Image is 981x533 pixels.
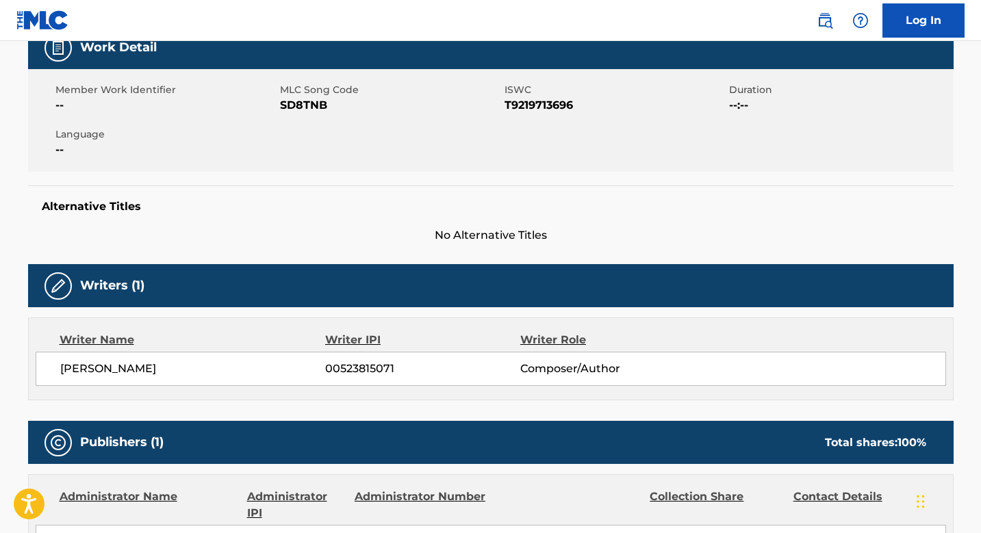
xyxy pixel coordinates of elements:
a: Public Search [811,7,839,34]
span: 00523815071 [325,361,520,377]
h5: Work Detail [80,40,157,55]
div: Help [847,7,874,34]
a: Log In [882,3,965,38]
div: Administrator IPI [247,489,344,521]
h5: Writers (1) [80,278,144,294]
div: Drag [917,481,925,522]
h5: Publishers (1) [80,434,164,450]
span: Member Work Identifier [55,83,277,97]
div: Total shares: [825,434,926,451]
span: No Alternative Titles [28,227,954,244]
div: Writer Role [520,332,698,348]
div: Administrator Name [60,489,237,521]
img: search [817,12,833,29]
span: T9219713696 [505,97,726,114]
img: Publishers [50,434,66,451]
span: MLC Song Code [280,83,501,97]
span: ISWC [505,83,726,97]
span: Duration [729,83,950,97]
span: SD8TNB [280,97,501,114]
span: [PERSON_NAME] [60,361,326,377]
div: Writer Name [60,332,326,348]
h5: Alternative Titles [42,200,940,213]
span: Composer/Author [520,361,698,377]
img: Writers [50,278,66,294]
span: 100 % [897,436,926,449]
div: Administrator Number [355,489,487,521]
span: --:-- [729,97,950,114]
div: Writer IPI [325,332,520,348]
div: Collection Share [650,489,782,521]
img: Work Detail [50,40,66,56]
img: help [852,12,869,29]
div: Contact Details [793,489,926,521]
span: -- [55,142,277,158]
iframe: Chat Widget [913,467,981,533]
img: MLC Logo [16,10,69,30]
span: Language [55,127,277,142]
span: -- [55,97,277,114]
